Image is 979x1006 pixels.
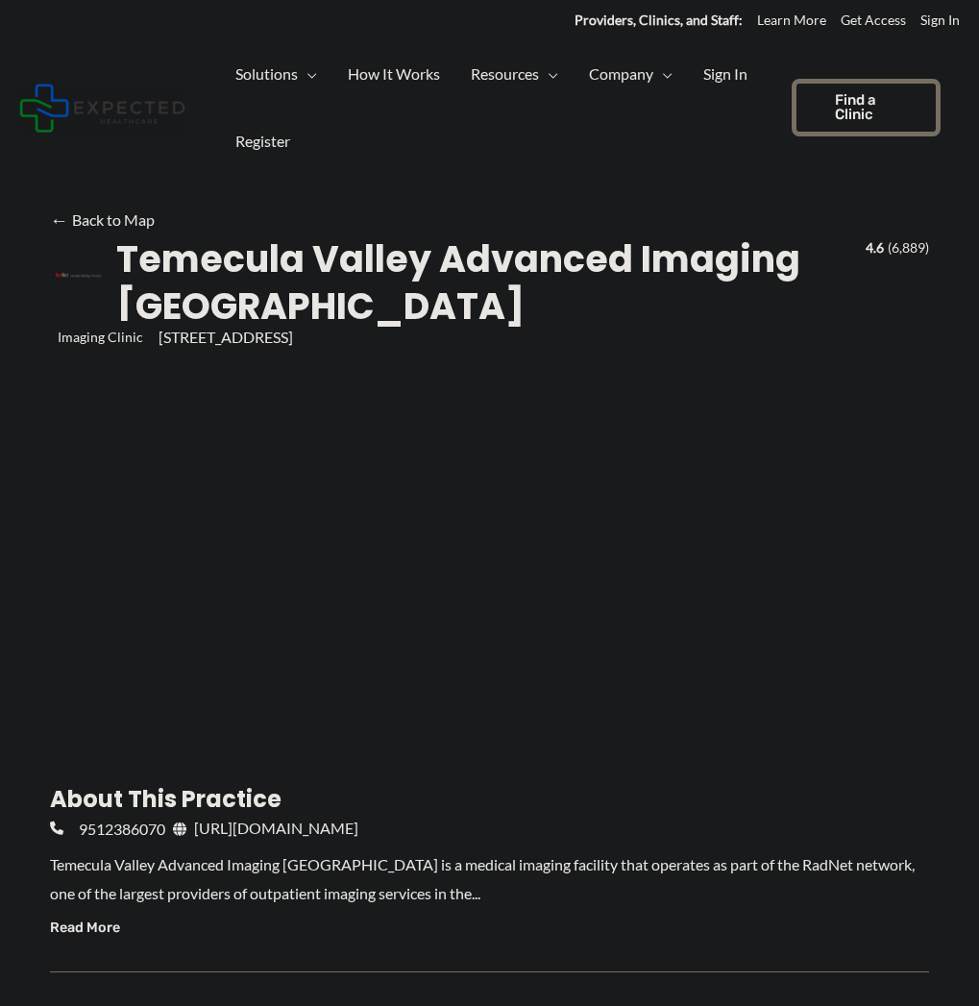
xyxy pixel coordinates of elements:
span: Company [589,40,653,108]
h3: About this practice [50,784,929,814]
a: ResourcesMenu Toggle [455,40,574,108]
span: Resources [471,40,539,108]
button: Read More [50,917,120,940]
a: ←Back to Map [50,206,155,234]
div: Temecula Valley Advanced Imaging [GEOGRAPHIC_DATA] is a medical imaging facility that operates as... [50,850,929,907]
a: SolutionsMenu Toggle [220,40,332,108]
nav: Primary Site Navigation [220,40,772,175]
a: [STREET_ADDRESS] [159,328,293,346]
a: Learn More [757,8,826,33]
img: Expected Healthcare Logo - side, dark font, small [19,84,185,133]
span: Register [235,108,290,175]
div: Imaging Clinic [50,321,151,354]
span: (6,889) [888,235,929,260]
span: Sign In [703,40,747,108]
a: CompanyMenu Toggle [574,40,688,108]
a: [URL][DOMAIN_NAME] [173,814,358,843]
strong: Providers, Clinics, and Staff: [575,12,743,28]
a: Find a Clinic [792,79,941,136]
span: How It Works [348,40,440,108]
span: Menu Toggle [539,40,558,108]
a: How It Works [332,40,455,108]
span: 4.6 [866,235,884,260]
span: Solutions [235,40,298,108]
h2: Temecula Valley Advanced Imaging [GEOGRAPHIC_DATA] [116,235,850,331]
a: Sign In [688,40,763,108]
a: Sign In [920,8,960,33]
span: Menu Toggle [653,40,673,108]
span: Menu Toggle [298,40,317,108]
a: 9512386070 [50,814,165,843]
span: ← [50,210,68,229]
a: Register [220,108,306,175]
a: Get Access [841,8,906,33]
